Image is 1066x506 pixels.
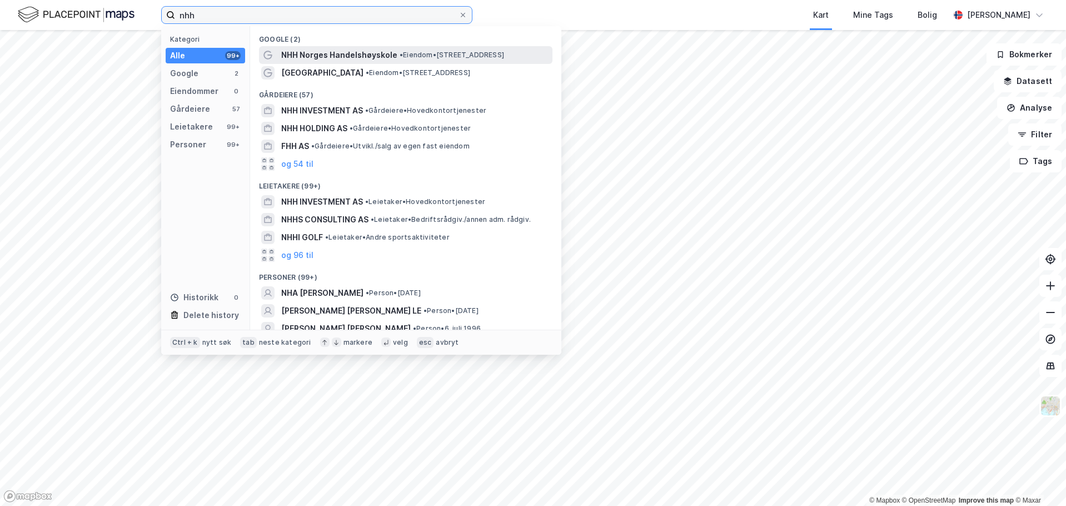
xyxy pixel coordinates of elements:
a: OpenStreetMap [902,497,956,504]
span: [PERSON_NAME] [PERSON_NAME] [281,322,411,335]
div: Google [170,67,198,80]
a: Mapbox [869,497,900,504]
span: • [371,215,374,224]
div: tab [240,337,257,348]
div: 99+ [225,140,241,149]
span: Leietaker • Andre sportsaktiviteter [325,233,450,242]
div: neste kategori [259,338,311,347]
span: • [413,324,416,333]
div: Ctrl + k [170,337,200,348]
div: markere [343,338,372,347]
div: avbryt [436,338,459,347]
span: NHHS CONSULTING AS [281,213,368,226]
iframe: Chat Widget [1010,453,1066,506]
span: Eiendom • [STREET_ADDRESS] [366,68,470,77]
div: Historikk [170,291,218,304]
button: Tags [1010,150,1062,172]
span: Person • 6. juli 1996 [413,324,481,333]
div: 0 [232,87,241,96]
div: Kategori [170,35,245,43]
span: • [350,124,353,132]
div: Gårdeiere (57) [250,82,561,102]
div: Leietakere [170,120,213,133]
button: Analyse [997,97,1062,119]
span: • [311,142,315,150]
input: Søk på adresse, matrikkel, gårdeiere, leietakere eller personer [175,7,459,23]
span: Person • [DATE] [366,289,421,297]
div: Gårdeiere [170,102,210,116]
span: NHH HOLDING AS [281,122,347,135]
span: Person • [DATE] [424,306,479,315]
div: velg [393,338,408,347]
span: • [365,106,368,115]
button: og 54 til [281,157,313,171]
span: • [325,233,328,241]
span: Leietaker • Hovedkontortjenester [365,197,485,206]
button: Bokmerker [987,43,1062,66]
span: NHHI GOLF [281,231,323,244]
span: Leietaker • Bedriftsrådgiv./annen adm. rådgiv. [371,215,531,224]
span: • [424,306,427,315]
span: NHH INVESTMENT AS [281,104,363,117]
div: 2 [232,69,241,78]
span: • [365,197,368,206]
span: Gårdeiere • Utvikl./salg av egen fast eiendom [311,142,470,151]
div: [PERSON_NAME] [967,8,1030,22]
span: [PERSON_NAME] [PERSON_NAME] LE [281,304,421,318]
div: Eiendommer [170,85,218,98]
button: og 96 til [281,249,313,262]
div: 57 [232,105,241,113]
span: NHH INVESTMENT AS [281,195,363,209]
div: nytt søk [202,338,232,347]
a: Improve this map [959,497,1014,504]
div: Google (2) [250,26,561,46]
div: 0 [232,293,241,302]
div: esc [417,337,434,348]
img: logo.f888ab2527a4732fd821a326f86c7f29.svg [18,5,135,24]
div: Personer [170,138,206,151]
div: Kart [813,8,829,22]
div: 99+ [225,51,241,60]
img: Z [1040,395,1061,416]
div: 99+ [225,122,241,131]
div: Alle [170,49,185,62]
span: Eiendom • [STREET_ADDRESS] [400,51,504,59]
div: Mine Tags [853,8,893,22]
span: • [400,51,403,59]
button: Datasett [994,70,1062,92]
span: Gårdeiere • Hovedkontortjenester [350,124,471,133]
span: NHH Norges Handelshøyskole [281,48,397,62]
span: • [366,68,369,77]
div: Bolig [918,8,937,22]
span: Gårdeiere • Hovedkontortjenester [365,106,486,115]
button: Filter [1008,123,1062,146]
span: • [366,289,369,297]
span: [GEOGRAPHIC_DATA] [281,66,363,80]
a: Mapbox homepage [3,490,52,503]
div: Personer (99+) [250,264,561,284]
span: FHH AS [281,140,309,153]
span: NHA [PERSON_NAME] [281,286,363,300]
div: Leietakere (99+) [250,173,561,193]
div: Delete history [183,309,239,322]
